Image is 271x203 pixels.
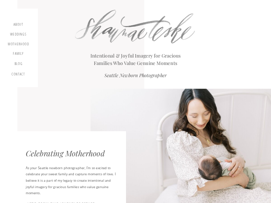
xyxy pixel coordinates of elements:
a: motherhood [8,42,29,47]
i: Seattle Newborn Photographer [104,72,167,78]
div: Celebrating Motherhood [26,149,117,162]
a: contact [11,72,26,78]
a: Weddings [10,32,27,38]
h2: Intentional & Joyful Imagery for Gracious Families Who Value Genuine Moments [85,52,186,66]
a: blog [12,62,25,68]
a: Family [10,51,27,57]
a: about [12,22,25,28]
p: As your Seattle newborn photographer, I’m so excited to celebrate your sweet family and capture m... [26,165,117,191]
